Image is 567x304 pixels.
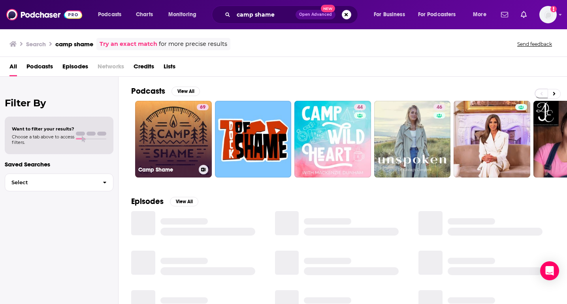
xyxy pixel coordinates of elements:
[498,8,511,21] a: Show notifications dropdown
[159,40,227,49] span: for more precise results
[170,197,198,206] button: View All
[5,174,113,191] button: Select
[138,166,196,173] h3: Camp Shame
[550,6,557,12] svg: Add a profile image
[168,9,196,20] span: Monitoring
[131,8,158,21] a: Charts
[6,7,82,22] img: Podchaser - Follow, Share and Rate Podcasts
[368,8,415,21] button: open menu
[131,86,165,96] h2: Podcasts
[171,87,200,96] button: View All
[294,101,371,177] a: 44
[374,9,405,20] span: For Business
[100,40,157,49] a: Try an exact match
[136,9,153,20] span: Charts
[135,101,212,177] a: 69Camp Shame
[374,101,451,177] a: 46
[92,8,132,21] button: open menu
[515,41,554,47] button: Send feedback
[299,13,332,17] span: Open Advanced
[433,104,445,110] a: 46
[418,9,456,20] span: For Podcasters
[5,180,96,185] span: Select
[539,6,557,23] button: Show profile menu
[131,86,200,96] a: PodcastsView All
[5,97,113,109] h2: Filter By
[98,9,121,20] span: Podcasts
[219,6,365,24] div: Search podcasts, credits, & more...
[197,104,209,110] a: 69
[5,160,113,168] p: Saved Searches
[518,8,530,21] a: Show notifications dropdown
[163,8,207,21] button: open menu
[131,196,164,206] h2: Episodes
[437,104,442,111] span: 46
[26,40,46,48] h3: Search
[12,134,74,145] span: Choose a tab above to access filters.
[413,8,467,21] button: open menu
[539,6,557,23] span: Logged in as wondermedianetwork
[200,104,205,111] span: 69
[467,8,496,21] button: open menu
[296,10,335,19] button: Open AdvancedNew
[26,60,53,76] a: Podcasts
[234,8,296,21] input: Search podcasts, credits, & more...
[357,104,363,111] span: 44
[134,60,154,76] a: Credits
[164,60,175,76] a: Lists
[62,60,88,76] a: Episodes
[540,261,559,280] div: Open Intercom Messenger
[321,5,335,12] span: New
[55,40,93,48] h3: camp shame
[473,9,486,20] span: More
[539,6,557,23] img: User Profile
[98,60,124,76] span: Networks
[9,60,17,76] a: All
[131,196,198,206] a: EpisodesView All
[12,126,74,132] span: Want to filter your results?
[354,104,366,110] a: 44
